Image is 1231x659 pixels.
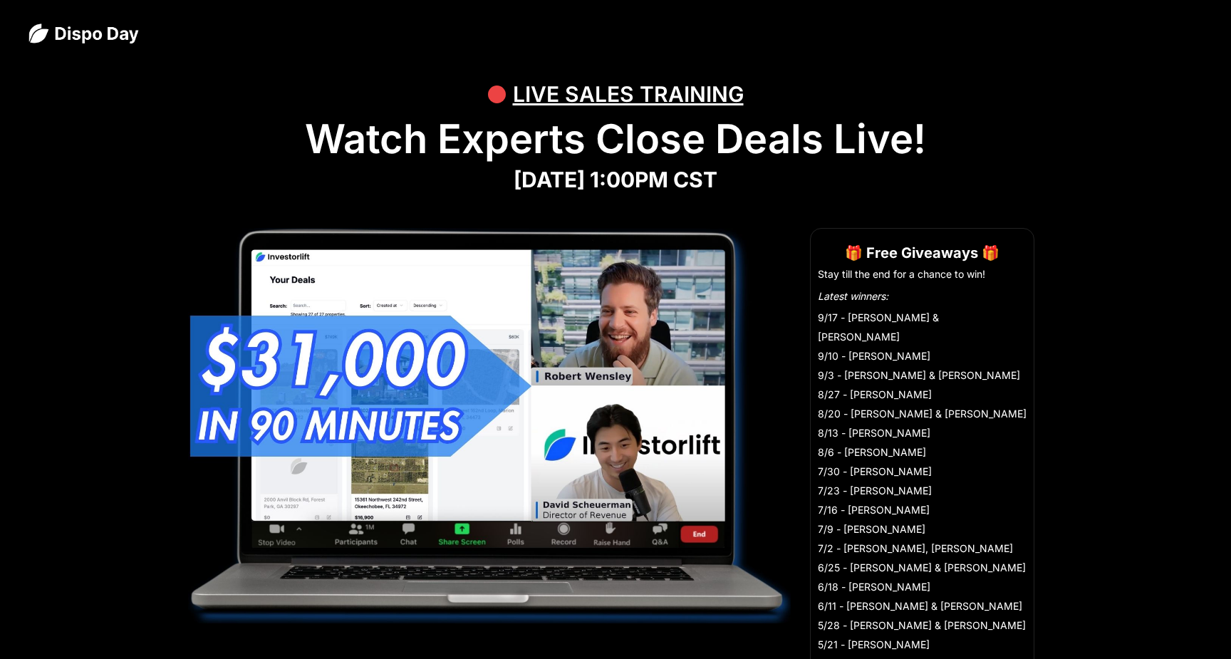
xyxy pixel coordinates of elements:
strong: 🎁 Free Giveaways 🎁 [845,244,999,261]
li: Stay till the end for a chance to win! [818,267,1027,281]
div: LIVE SALES TRAINING [513,73,744,115]
strong: [DATE] 1:00PM CST [514,167,717,192]
h1: Watch Experts Close Deals Live! [28,115,1203,163]
em: Latest winners: [818,290,888,302]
